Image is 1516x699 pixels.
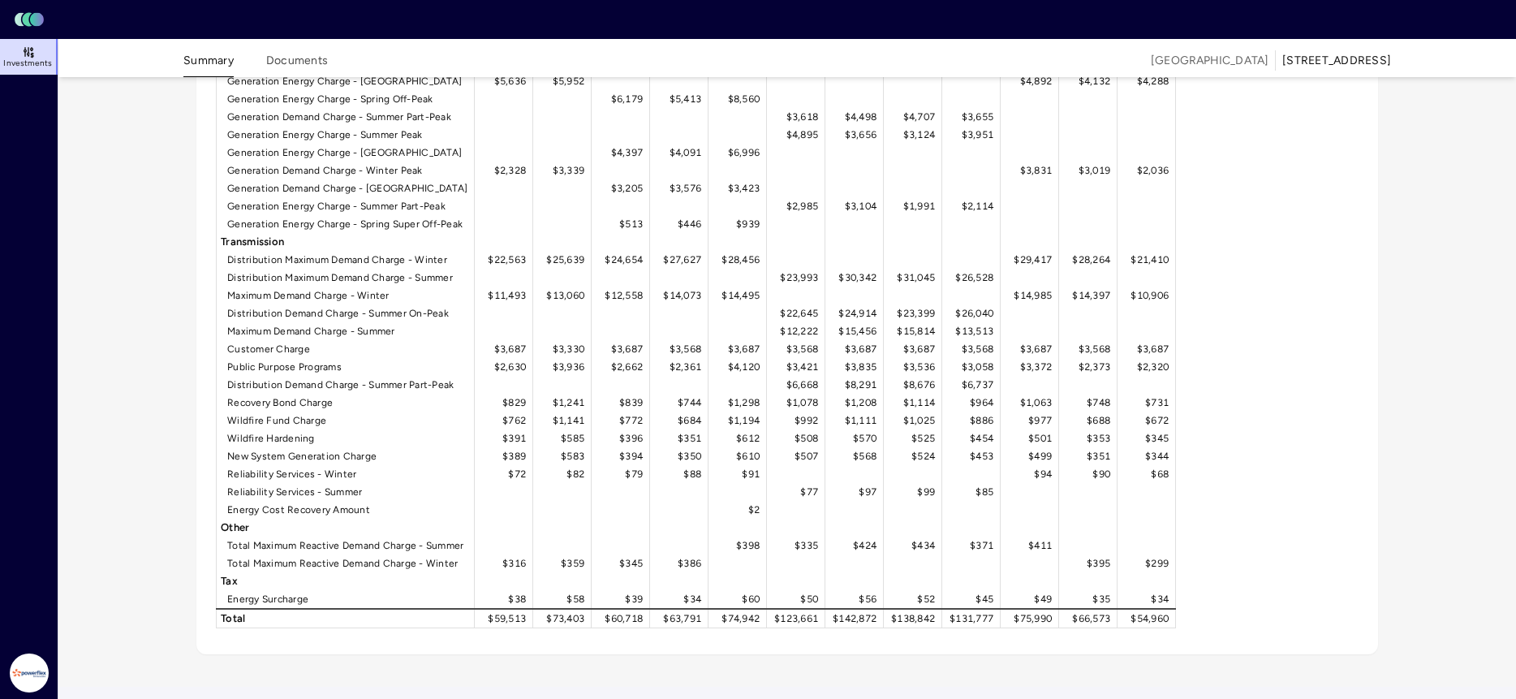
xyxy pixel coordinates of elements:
[475,251,533,269] td: $22,563
[884,537,942,554] td: $434
[650,340,708,358] td: $3,568
[650,412,708,429] td: $684
[767,126,825,144] td: $4,895
[592,144,650,162] td: $4,397
[533,429,592,447] td: $585
[650,394,708,412] td: $744
[942,429,1001,447] td: $454
[650,358,708,376] td: $2,361
[708,465,767,483] td: $91
[475,590,533,609] td: $38
[884,429,942,447] td: $525
[1001,251,1059,269] td: $29,417
[884,269,942,287] td: $31,045
[884,447,942,465] td: $524
[475,412,533,429] td: $762
[1001,72,1059,90] td: $4,892
[825,429,884,447] td: $570
[217,326,395,337] span: Maximum Demand Charge - Summer
[533,358,592,376] td: $3,936
[650,287,708,304] td: $14,073
[1001,447,1059,465] td: $499
[475,554,533,572] td: $316
[592,179,650,197] td: $3,205
[884,108,942,126] td: $4,707
[533,287,592,304] td: $13,060
[3,58,52,68] span: Investments
[942,376,1001,394] td: $6,737
[217,93,433,105] span: Generation Energy Charge - Spring Off-Peak
[825,126,884,144] td: $3,656
[1059,465,1118,483] td: $90
[708,340,767,358] td: $3,687
[217,451,377,462] span: New System Generation Charge
[217,235,284,248] span: Transmission
[708,144,767,162] td: $6,996
[942,447,1001,465] td: $453
[1059,609,1118,628] td: $66,573
[1059,72,1118,90] td: $4,132
[217,218,463,230] span: Generation Energy Charge - Spring Super Off-Peak
[592,90,650,108] td: $6,179
[1001,287,1059,304] td: $14,985
[533,72,592,90] td: $5,952
[183,52,234,77] a: Summary
[650,251,708,269] td: $27,627
[942,483,1001,501] td: $85
[1001,162,1059,179] td: $3,831
[592,251,650,269] td: $24,654
[942,609,1001,628] td: $131,777
[708,287,767,304] td: $14,495
[217,397,333,408] span: Recovery Bond Charge
[475,162,533,179] td: $2,328
[10,654,49,693] img: Powerflex
[266,52,328,77] button: Documents
[592,609,650,628] td: $60,718
[475,447,533,465] td: $389
[884,304,942,322] td: $23,399
[1059,412,1118,429] td: $688
[1059,590,1118,609] td: $35
[217,486,362,498] span: Reliability Services - Summer
[183,42,328,77] div: tabs
[767,269,825,287] td: $23,993
[1001,340,1059,358] td: $3,687
[475,465,533,483] td: $72
[942,358,1001,376] td: $3,058
[942,269,1001,287] td: $26,528
[533,162,592,179] td: $3,339
[825,412,884,429] td: $1,111
[1118,429,1176,447] td: $345
[708,90,767,108] td: $8,560
[592,287,650,304] td: $12,558
[1118,394,1176,412] td: $731
[884,376,942,394] td: $8,676
[1059,429,1118,447] td: $353
[1059,251,1118,269] td: $28,264
[708,215,767,233] td: $939
[942,412,1001,429] td: $886
[825,394,884,412] td: $1,208
[650,609,708,628] td: $63,791
[1282,52,1391,70] div: [STREET_ADDRESS]
[592,412,650,429] td: $772
[884,412,942,429] td: $1,025
[650,590,708,609] td: $34
[217,129,423,140] span: Generation Energy Charge - Summer Peak
[708,358,767,376] td: $4,120
[217,272,453,283] span: Distribution Maximum Demand Charge - Summer
[825,197,884,215] td: $3,104
[1001,394,1059,412] td: $1,063
[533,590,592,609] td: $58
[217,433,315,444] span: Wildfire Hardening
[1118,72,1176,90] td: $4,288
[217,575,238,587] span: Tax
[825,376,884,394] td: $8,291
[1059,287,1118,304] td: $14,397
[592,358,650,376] td: $2,662
[217,361,342,373] span: Public Purpose Programs
[1118,590,1176,609] td: $34
[825,358,884,376] td: $3,835
[767,483,825,501] td: $77
[650,215,708,233] td: $446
